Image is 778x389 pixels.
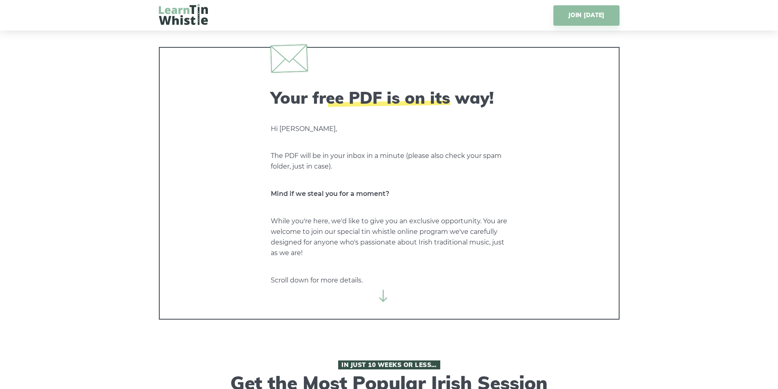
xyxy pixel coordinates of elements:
[271,216,508,258] p: While you're here, we'd like to give you an exclusive opportunity. You are welcome to join our sp...
[338,360,440,369] span: In Just 10 Weeks or Less…
[553,5,619,26] a: JOIN [DATE]
[270,44,308,73] img: envelope.svg
[271,151,508,172] p: The PDF will be in your inbox in a minute (please also check your spam folder, just in case).
[271,88,508,107] h2: Your free PDF is on its way!
[271,124,508,134] p: Hi [PERSON_NAME],
[159,4,208,25] img: LearnTinWhistle.com
[271,190,389,198] strong: Mind if we steal you for a moment?
[271,275,508,286] p: Scroll down for more details.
